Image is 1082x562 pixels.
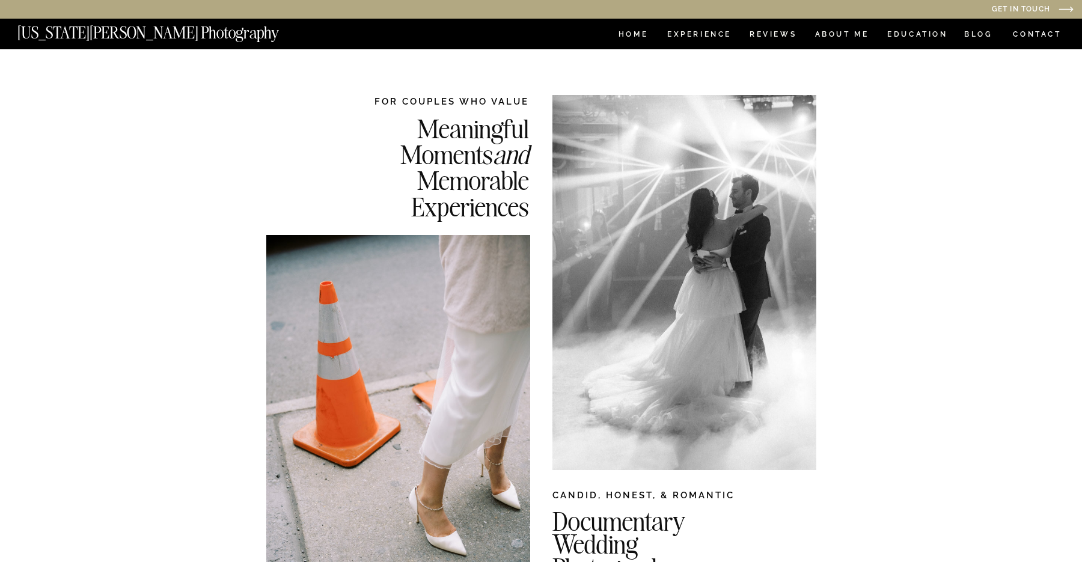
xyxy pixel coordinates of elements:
h2: Meaningful Moments Memorable Experiences [339,115,529,218]
a: [US_STATE][PERSON_NAME] Photography [17,25,319,35]
a: ABOUT ME [815,31,869,41]
a: EDUCATION [886,31,949,41]
a: BLOG [964,31,993,41]
a: Get in Touch [869,5,1050,14]
a: REVIEWS [750,31,795,41]
h2: FOR COUPLES WHO VALUE [339,95,529,108]
a: Experience [667,31,730,41]
i: and [493,138,529,171]
a: CONTACT [1012,28,1062,41]
h2: CANDID, HONEST, & ROMANTIC [552,489,816,507]
a: HOME [616,31,650,41]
